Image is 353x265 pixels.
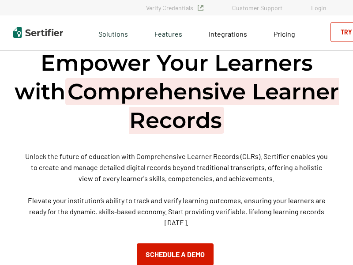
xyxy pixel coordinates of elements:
a: Integrations [209,27,247,38]
p: Unlock the future of education with Comprehensive Learner Records (CLRs). Sertifier enables you t... [24,151,329,228]
span: Solutions [98,27,128,38]
span: Comprehensive Learner Records [65,78,339,134]
a: Login [311,4,327,11]
span: Pricing [274,30,295,38]
a: Customer Support [232,4,282,11]
a: Verify Credentials [146,4,203,11]
h1: Empower Your Learners with [7,49,346,135]
span: Integrations [209,30,247,38]
a: Pricing [274,27,295,38]
span: Features [154,27,182,38]
img: Sertifier | Digital Credentialing Platform [13,27,63,38]
img: Verified [198,5,203,11]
